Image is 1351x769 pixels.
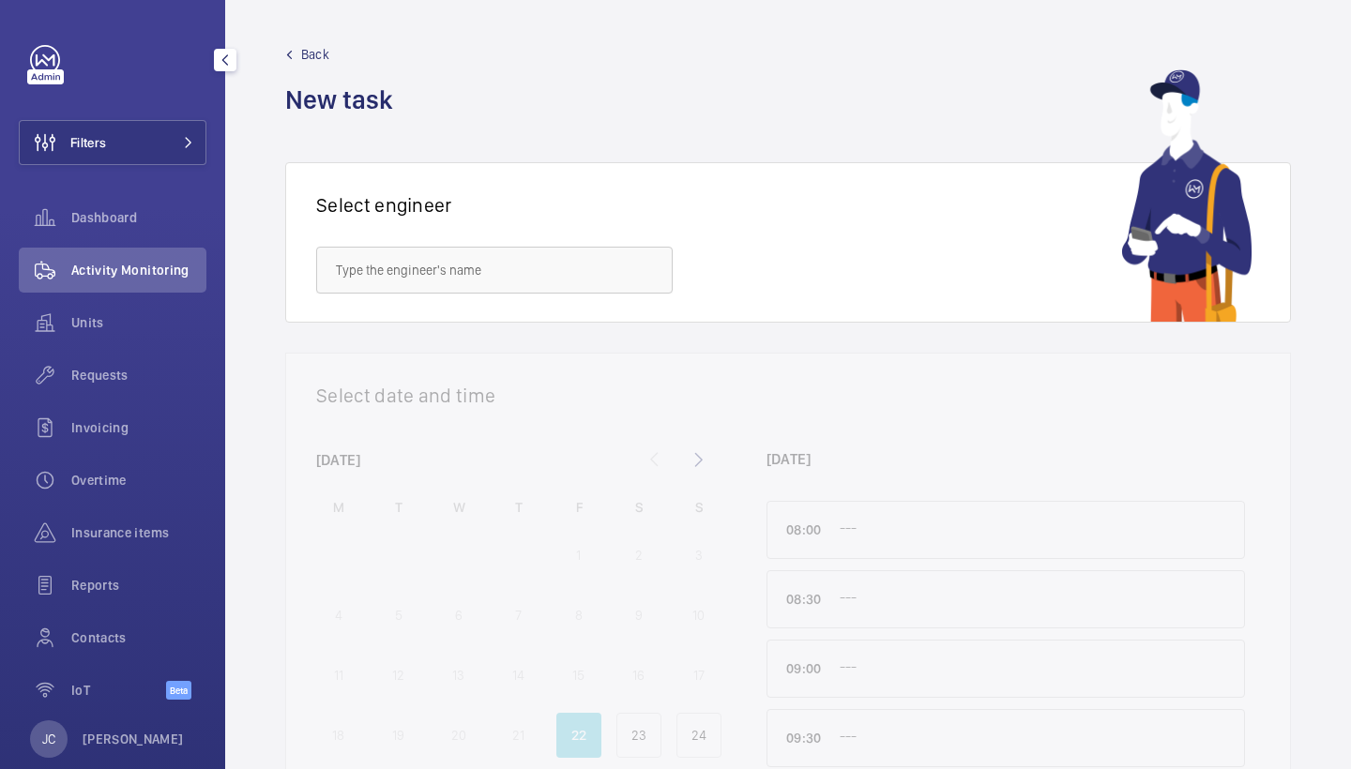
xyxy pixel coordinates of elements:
span: Requests [71,366,206,384]
span: Dashboard [71,208,206,227]
span: Invoicing [71,418,206,437]
span: Overtime [71,471,206,490]
p: [PERSON_NAME] [83,730,184,748]
h1: Select engineer [316,193,452,217]
span: Insurance items [71,523,206,542]
span: Activity Monitoring [71,261,206,279]
img: mechanic using app [1121,69,1252,322]
span: Units [71,313,206,332]
span: Filters [70,133,106,152]
h1: New task [285,83,404,117]
span: Back [301,45,329,64]
input: Type the engineer's name [316,247,673,294]
span: Contacts [71,628,206,647]
button: Filters [19,120,206,165]
p: JC [42,730,55,748]
span: IoT [71,681,166,700]
span: Reports [71,576,206,595]
span: Beta [166,681,191,700]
